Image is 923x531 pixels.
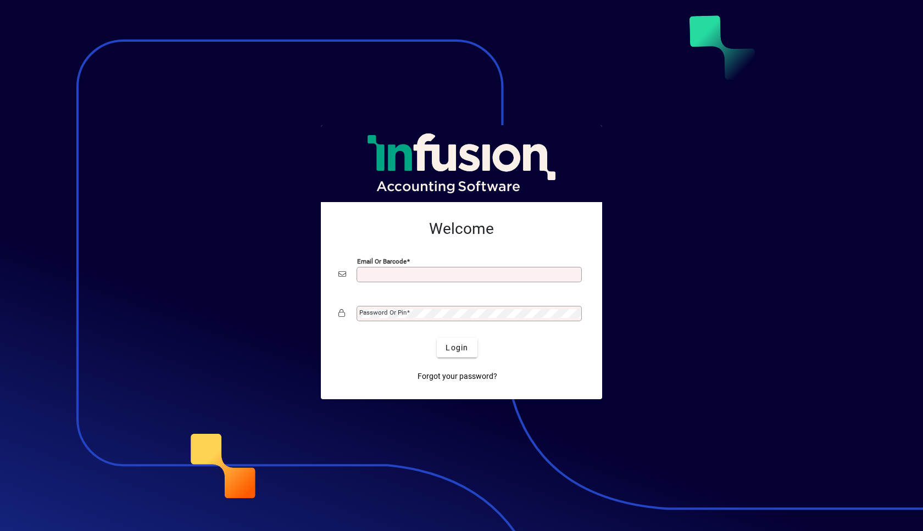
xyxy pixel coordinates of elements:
mat-label: Password or Pin [359,309,407,316]
button: Login [437,338,477,357]
span: Login [446,342,468,354]
a: Forgot your password? [413,366,502,386]
h2: Welcome [338,220,585,238]
mat-label: Email or Barcode [357,258,407,265]
span: Forgot your password? [418,371,497,382]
